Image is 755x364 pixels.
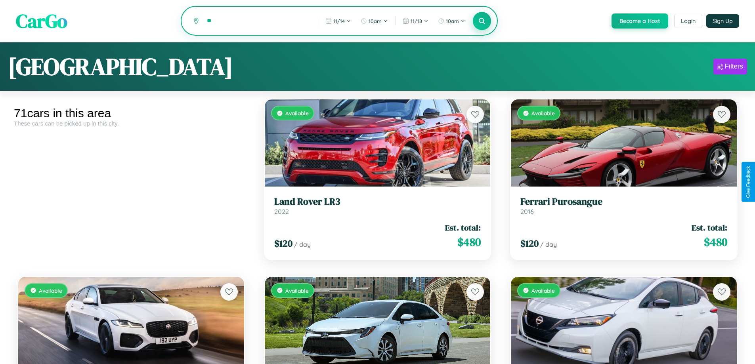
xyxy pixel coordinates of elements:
[16,8,67,34] span: CarGo
[612,13,668,29] button: Become a Host
[725,63,743,71] div: Filters
[540,240,557,248] span: / day
[713,59,747,74] button: Filters
[531,110,555,116] span: Available
[333,18,345,24] span: 11 / 14
[745,166,751,198] div: Give Feedback
[520,196,727,215] a: Ferrari Purosangue2016
[411,18,422,24] span: 11 / 18
[706,14,739,28] button: Sign Up
[14,120,248,127] div: These cars can be picked up in this city.
[357,15,392,27] button: 10am
[274,237,292,250] span: $ 120
[531,287,555,294] span: Available
[274,196,481,215] a: Land Rover LR32022
[369,18,382,24] span: 10am
[457,234,481,250] span: $ 480
[446,18,459,24] span: 10am
[294,240,311,248] span: / day
[520,196,727,208] h3: Ferrari Purosangue
[704,234,727,250] span: $ 480
[274,208,289,215] span: 2022
[692,222,727,233] span: Est. total:
[520,208,534,215] span: 2016
[274,196,481,208] h3: Land Rover LR3
[674,14,702,28] button: Login
[8,50,233,83] h1: [GEOGRAPHIC_DATA]
[321,15,355,27] button: 11/14
[520,237,539,250] span: $ 120
[39,287,62,294] span: Available
[285,287,309,294] span: Available
[14,107,248,120] div: 71 cars in this area
[445,222,481,233] span: Est. total:
[434,15,469,27] button: 10am
[285,110,309,116] span: Available
[399,15,432,27] button: 11/18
